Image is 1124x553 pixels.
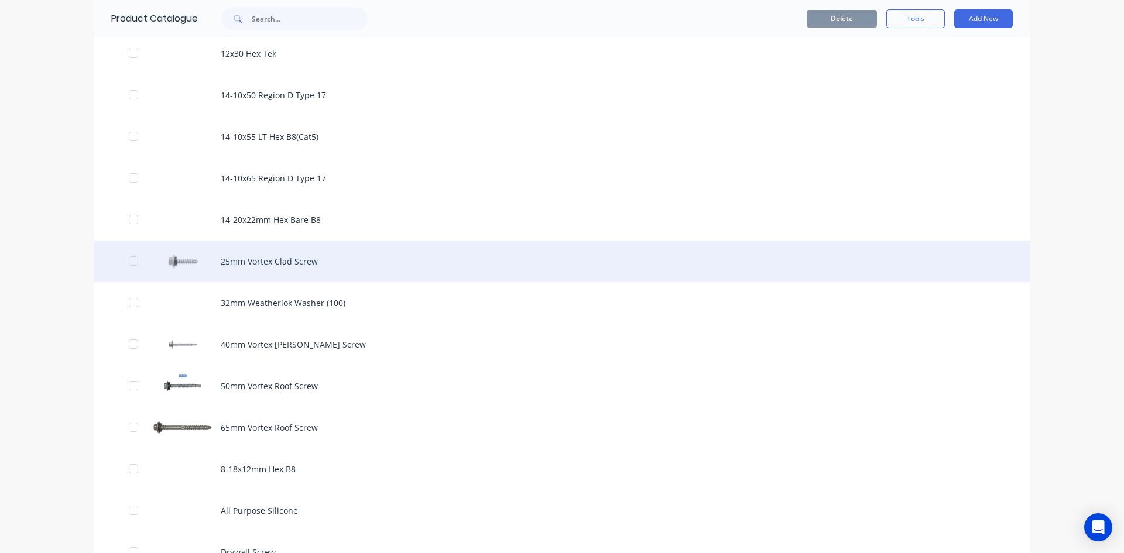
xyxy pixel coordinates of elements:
[94,157,1030,199] div: 14-10x65 Region D Type 17
[94,33,1030,74] div: 12x30 Hex Tek
[94,199,1030,241] div: 14-20x22mm Hex Bare B8
[252,7,368,30] input: Search...
[1084,513,1112,541] div: Open Intercom Messenger
[886,9,945,28] button: Tools
[94,324,1030,365] div: 40mm Vortex Batten Screw40mm Vortex [PERSON_NAME] Screw
[94,365,1030,407] div: 50mm Vortex Roof Screw50mm Vortex Roof Screw
[807,10,877,28] button: Delete
[94,74,1030,116] div: 14-10x50 Region D Type 17
[94,241,1030,282] div: 25mm Vortex Clad Screw25mm Vortex Clad Screw
[94,490,1030,531] div: All Purpose Silicone
[94,116,1030,157] div: 14-10x55 LT Hex B8(Cat5)
[954,9,1013,28] button: Add New
[94,282,1030,324] div: 32mm Weatherlok Washer (100)
[94,407,1030,448] div: 65mm Vortex Roof Screw65mm Vortex Roof Screw
[94,448,1030,490] div: 8-18x12mm Hex B8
